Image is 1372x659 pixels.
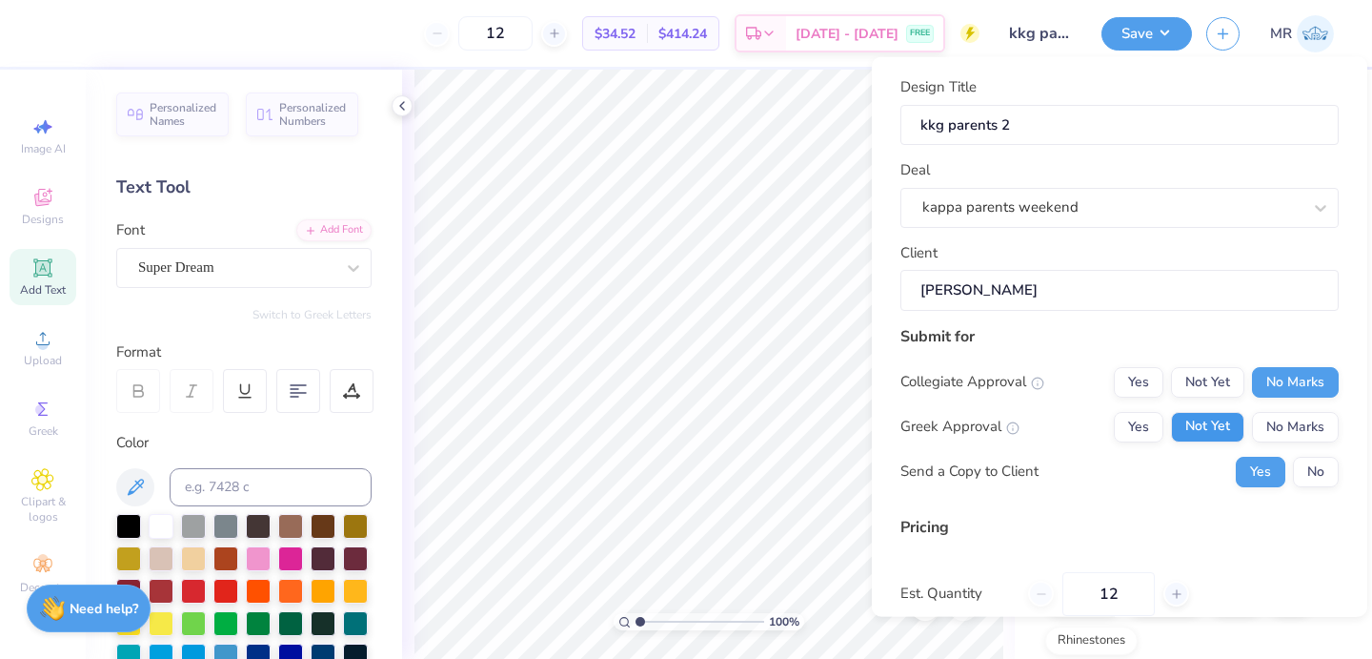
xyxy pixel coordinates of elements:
[1045,627,1138,655] div: Rhinestones
[595,24,636,44] span: $34.52
[29,423,58,439] span: Greek
[116,175,372,200] div: Text Tool
[150,101,217,128] span: Personalized Names
[1101,17,1192,51] button: Save
[279,101,347,128] span: Personalized Numbers
[1270,23,1292,45] span: MR
[900,416,1019,438] div: Greek Approval
[994,14,1087,52] input: Untitled Design
[900,241,938,263] label: Client
[900,583,1014,605] label: Est. Quantity
[20,282,66,298] span: Add Text
[1062,571,1155,615] input: – –
[70,600,138,618] strong: Need help?
[1270,15,1334,52] a: MR
[900,76,977,98] label: Design Title
[22,212,64,227] span: Designs
[252,307,372,322] button: Switch to Greek Letters
[1252,411,1339,442] button: No Marks
[900,515,1339,538] div: Pricing
[1293,456,1339,486] button: No
[1236,456,1285,486] button: Yes
[170,468,372,506] input: e.g. 7428 c
[1114,366,1163,397] button: Yes
[769,613,799,630] span: 100 %
[116,432,372,454] div: Color
[1114,411,1163,442] button: Yes
[1171,366,1244,397] button: Not Yet
[900,371,1044,393] div: Collegiate Approval
[10,494,76,525] span: Clipart & logos
[116,341,373,363] div: Format
[900,270,1339,311] input: e.g. Ethan Linker
[1252,366,1339,397] button: No Marks
[658,24,707,44] span: $414.24
[1297,15,1334,52] img: Micaela Rothenbuhler
[296,219,372,241] div: Add Font
[900,461,1039,483] div: Send a Copy to Client
[796,24,898,44] span: [DATE] - [DATE]
[1171,411,1244,442] button: Not Yet
[458,16,533,51] input: – –
[900,159,930,181] label: Deal
[20,580,66,595] span: Decorate
[24,353,62,368] span: Upload
[21,141,66,156] span: Image AI
[900,324,1339,347] div: Submit for
[116,219,145,241] label: Font
[910,27,930,40] span: FREE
